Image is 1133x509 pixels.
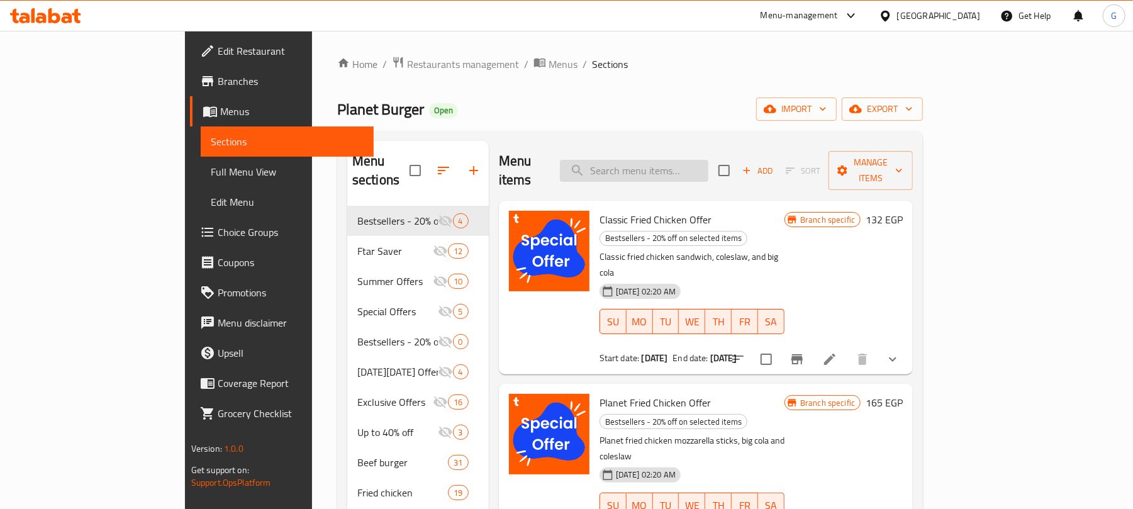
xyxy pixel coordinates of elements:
button: Manage items [829,151,913,190]
span: Summer Offers [357,274,433,289]
div: items [453,213,469,228]
span: Beef burger [357,455,449,470]
svg: Inactive section [438,304,453,319]
span: 1.0.0 [224,440,243,457]
svg: Inactive section [438,213,453,228]
input: search [560,160,708,182]
button: Add [737,161,778,181]
div: Black Friday Offers [357,364,438,379]
span: Branch specific [795,214,860,226]
button: SU [600,309,627,334]
span: 10 [449,276,467,288]
a: Support.OpsPlatform [191,474,271,491]
span: [DATE][DATE] Offers [357,364,438,379]
div: Open [429,103,458,118]
span: Add [740,164,774,178]
a: Promotions [190,277,374,308]
span: Promotions [218,285,364,300]
a: Menus [190,96,374,126]
span: Upsell [218,345,364,361]
span: Ftar Saver [357,243,433,259]
button: import [756,98,837,121]
div: items [448,485,468,500]
span: Edit Restaurant [218,43,364,59]
span: Fried chicken [357,485,449,500]
span: Branch specific [795,397,860,409]
div: [DATE][DATE] Offers4 [347,357,489,387]
span: Bestsellers - 20% off on selected items [357,334,438,349]
div: items [453,364,469,379]
h2: Menu items [499,152,545,189]
span: Bestsellers - 20% off on selected items [357,213,438,228]
a: Restaurants management [392,56,519,72]
span: FR [737,313,753,331]
a: Grocery Checklist [190,398,374,428]
div: items [448,394,468,410]
button: SA [758,309,784,334]
span: export [852,101,913,117]
div: Bestsellers - 20% off on selected items [600,414,747,429]
svg: Inactive section [438,334,453,349]
button: FR [732,309,758,334]
span: WE [684,313,700,331]
button: TH [705,309,732,334]
span: Get support on: [191,462,249,478]
div: items [453,304,469,319]
span: Start date: [600,350,640,366]
span: Classic Fried Chicken Offer [600,210,712,229]
div: Bestsellers - 20% off on selected items0 [347,327,489,357]
span: SA [763,313,779,331]
span: Planet Fried Chicken Offer [600,393,711,412]
h6: 165 EGP [866,394,903,411]
span: End date: [673,350,708,366]
span: Coverage Report [218,376,364,391]
a: Coverage Report [190,368,374,398]
a: Branches [190,66,374,96]
a: Choice Groups [190,217,374,247]
span: Version: [191,440,222,457]
span: Menus [549,57,578,72]
span: Edit Menu [211,194,364,210]
div: Exclusive Offers16 [347,387,489,417]
span: Planet Burger [337,95,424,123]
button: export [842,98,923,121]
span: Select section first [778,161,829,181]
svg: Inactive section [433,394,448,410]
a: Menu disclaimer [190,308,374,338]
a: Coupons [190,247,374,277]
span: Select to update [753,346,779,372]
img: Classic Fried Chicken Offer [509,211,589,291]
span: TH [710,313,727,331]
b: [DATE] [710,350,737,366]
div: Special Offers [357,304,438,319]
li: / [524,57,528,72]
button: TU [653,309,679,334]
span: import [766,101,827,117]
span: Sections [211,134,364,149]
div: items [448,274,468,289]
button: show more [878,344,908,374]
div: Up to 40% off3 [347,417,489,447]
svg: Show Choices [885,352,900,367]
span: [DATE] 02:20 AM [611,286,681,298]
div: Bestsellers - 20% off on selected items4 [347,206,489,236]
span: Menus [220,104,364,119]
a: Edit Menu [201,187,374,217]
button: delete [847,344,878,374]
span: SU [605,313,622,331]
div: Summer Offers10 [347,266,489,296]
a: Edit Restaurant [190,36,374,66]
span: Grocery Checklist [218,406,364,421]
span: [DATE] 02:20 AM [611,469,681,481]
div: Up to 40% off [357,425,438,440]
a: Edit menu item [822,352,837,367]
span: 4 [454,215,468,227]
span: Exclusive Offers [357,394,433,410]
svg: Inactive section [433,274,448,289]
span: Sort sections [428,155,459,186]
